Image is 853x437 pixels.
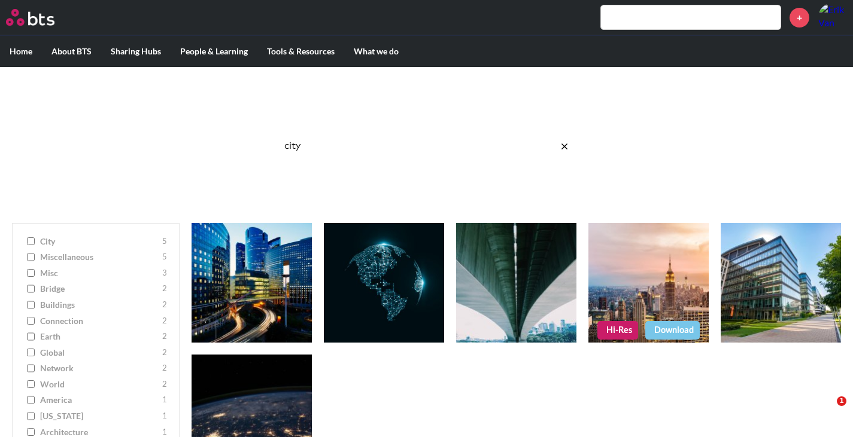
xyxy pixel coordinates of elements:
input: buildings 2 [27,301,35,309]
span: network [40,362,159,374]
input: earth 2 [27,332,35,341]
span: 1 [162,410,167,422]
span: bridge [40,283,159,295]
span: 2 [162,283,167,295]
input: world 2 [27,380,35,389]
span: miscellaneous [40,251,159,263]
a: Go home [6,9,77,26]
img: Erik Van Elderen [818,3,847,32]
input: Search here… [277,130,576,162]
span: global [40,347,159,359]
span: 5 [162,251,167,263]
span: 3 [162,267,167,279]
span: 2 [162,315,167,327]
button: Clear the search query. [553,130,576,163]
p: Best reusable photos in one place [265,105,588,118]
span: world [40,378,159,390]
a: Ask a Question/Provide Feedback [357,175,496,186]
input: [US_STATE] 1 [27,412,35,420]
input: architecture 1 [27,428,35,436]
img: BTS Logo [6,9,54,26]
label: Tools & Resources [257,36,344,67]
label: Sharing Hubs [101,36,171,67]
a: Profile [818,3,847,32]
input: global 2 [27,349,35,357]
span: [US_STATE] [40,410,159,422]
input: America 1 [27,396,35,404]
span: connection [40,315,159,327]
span: city [40,236,159,247]
h1: Image Gallery [265,79,588,106]
label: About BTS [42,36,101,67]
a: Hi-Res [597,321,638,339]
span: 2 [162,331,167,343]
span: 1 [162,394,167,406]
input: misc 3 [27,269,35,277]
a: + [790,8,809,27]
span: 2 [162,347,167,359]
input: city 5 [27,237,35,246]
span: 5 [162,236,167,247]
span: 1 [837,396,846,406]
a: Download [645,321,700,339]
span: 2 [162,378,167,390]
span: 2 [162,362,167,374]
span: America [40,394,159,406]
span: buildings [40,299,159,311]
span: 2 [162,299,167,311]
iframe: Intercom live chat [812,396,841,425]
input: bridge 2 [27,285,35,293]
input: network 2 [27,364,35,372]
span: misc [40,267,159,279]
span: earth [40,331,159,343]
label: What we do [344,36,408,67]
input: miscellaneous 5 [27,253,35,261]
input: connection 2 [27,317,35,325]
label: People & Learning [171,36,257,67]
